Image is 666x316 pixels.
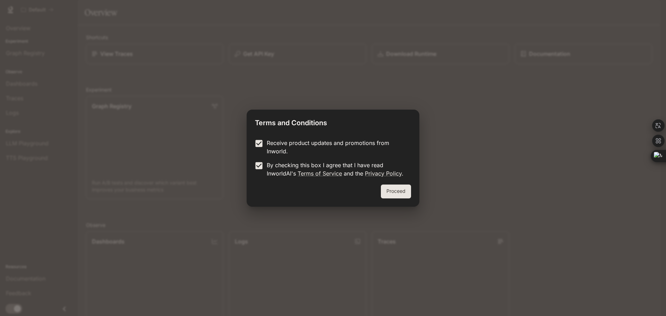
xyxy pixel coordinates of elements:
[247,110,419,133] h2: Terms and Conditions
[365,170,402,177] a: Privacy Policy
[267,139,405,155] p: Receive product updates and promotions from Inworld.
[267,161,405,178] p: By checking this box I agree that I have read InworldAI's and the .
[298,170,342,177] a: Terms of Service
[381,185,411,198] button: Proceed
